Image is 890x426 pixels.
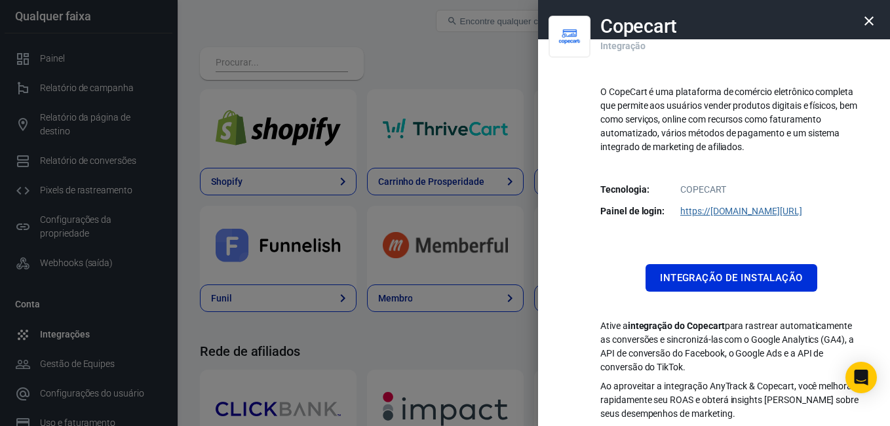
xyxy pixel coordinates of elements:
button: Integração de instalação [646,264,817,292]
p: Ative a para rastrear automaticamente as conversões e sincronizá-las com o Google Analytics (GA4)... [600,319,862,374]
strong: integração do Copecart [628,320,725,331]
div: Abra o Intercom Messenger [845,362,877,393]
p: O CopeCart é uma plataforma de comércio eletrônico completa que permite aos usuários vender produ... [600,85,862,154]
a: https://[DOMAIN_NAME][URL] [680,206,802,216]
dd: COPECART [608,183,855,197]
dt: Painel de login: [600,204,666,218]
dt: Tecnologia: [600,183,666,197]
h2: Copecart [600,16,677,37]
p: Integração [600,26,646,53]
p: Ao aproveitar a integração AnyTrack & Copecart, você melhorará rapidamente seu ROAS e obterá insi... [600,379,862,421]
img: Copecart [555,18,584,55]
